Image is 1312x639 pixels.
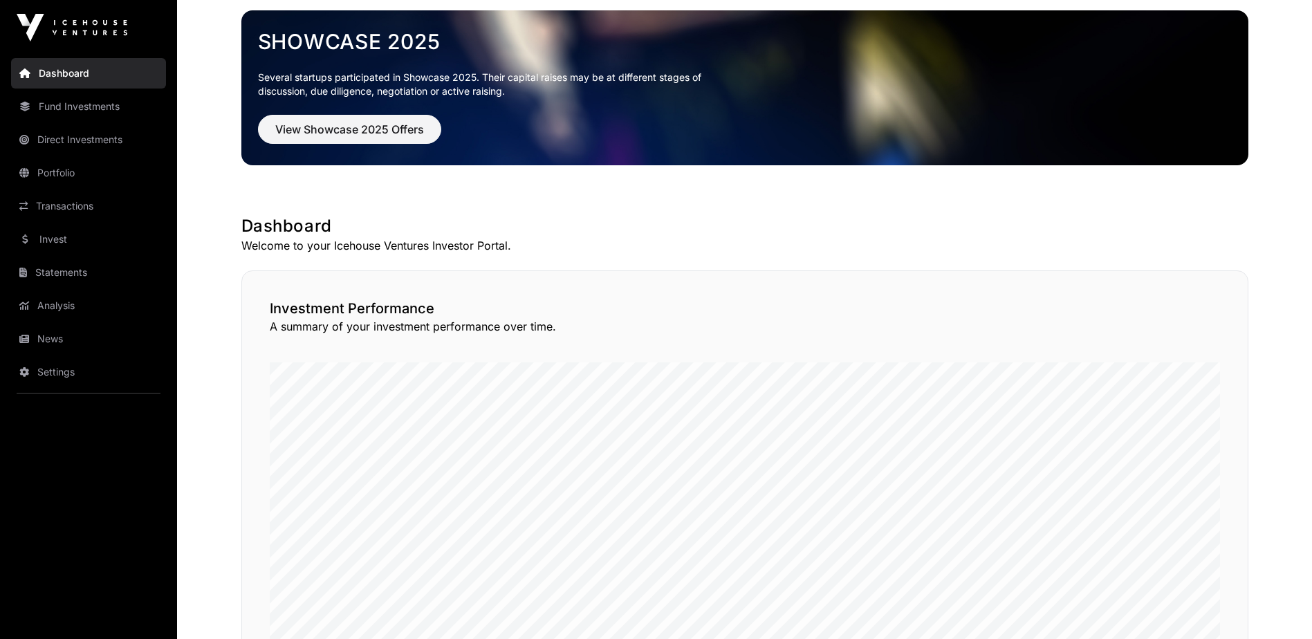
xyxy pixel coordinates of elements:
a: Analysis [11,290,166,321]
a: Dashboard [11,58,166,89]
a: Settings [11,357,166,387]
button: View Showcase 2025 Offers [258,115,441,144]
span: View Showcase 2025 Offers [275,121,424,138]
a: Showcase 2025 [258,29,1232,54]
a: News [11,324,166,354]
p: A summary of your investment performance over time. [270,318,1220,335]
a: Portfolio [11,158,166,188]
a: Transactions [11,191,166,221]
iframe: Chat Widget [1243,573,1312,639]
p: Several startups participated in Showcase 2025. Their capital raises may be at different stages o... [258,71,723,98]
img: Showcase 2025 [241,10,1248,165]
a: View Showcase 2025 Offers [258,129,441,142]
h1: Dashboard [241,215,1248,237]
a: Invest [11,224,166,254]
p: Welcome to your Icehouse Ventures Investor Portal. [241,237,1248,254]
h2: Investment Performance [270,299,1220,318]
img: Icehouse Ventures Logo [17,14,127,41]
a: Fund Investments [11,91,166,122]
a: Direct Investments [11,124,166,155]
a: Statements [11,257,166,288]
